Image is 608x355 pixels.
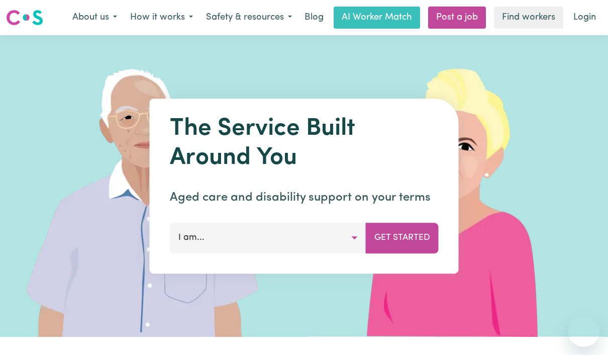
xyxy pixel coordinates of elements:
button: About us [66,7,124,28]
a: Careseekers logo [6,6,43,29]
h1: The Service Built Around You [170,115,439,172]
button: Safety & resources [199,7,298,28]
a: Find workers [494,7,563,29]
iframe: Button to launch messaging window [568,315,600,347]
a: Login [567,7,602,29]
a: Post a job [428,7,486,29]
button: How it works [124,7,199,28]
a: AI Worker Match [334,7,420,29]
button: I am... [170,223,366,253]
p: Aged care and disability support on your terms [170,189,439,207]
a: Blog [298,7,330,29]
img: Careseekers logo [6,9,43,27]
button: Get Started [366,223,439,253]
